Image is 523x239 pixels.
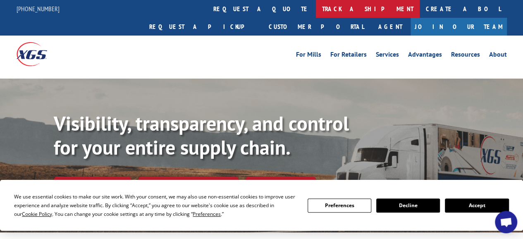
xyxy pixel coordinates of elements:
div: Open chat [495,211,517,233]
a: For Retailers [330,51,367,60]
a: XGS ASSISTANT [245,177,316,194]
a: Resources [451,51,480,60]
button: Decline [376,198,440,213]
a: Join Our Team [411,18,507,36]
a: Agent [370,18,411,36]
a: About [489,51,507,60]
div: We use essential cookies to make our site work. With your consent, we may also use non-essential ... [14,192,297,218]
a: Customer Portal [263,18,370,36]
a: [PHONE_NUMBER] [17,5,60,13]
b: Visibility, transparency, and control for your entire supply chain. [54,110,349,160]
a: Track shipment [54,177,131,194]
a: Calculate transit time [138,177,239,194]
a: Services [376,51,399,60]
a: Request a pickup [143,18,263,36]
a: Advantages [408,51,442,60]
button: Accept [445,198,509,213]
button: Preferences [308,198,371,213]
a: For Mills [296,51,321,60]
span: Preferences [193,210,221,217]
span: Cookie Policy [22,210,52,217]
